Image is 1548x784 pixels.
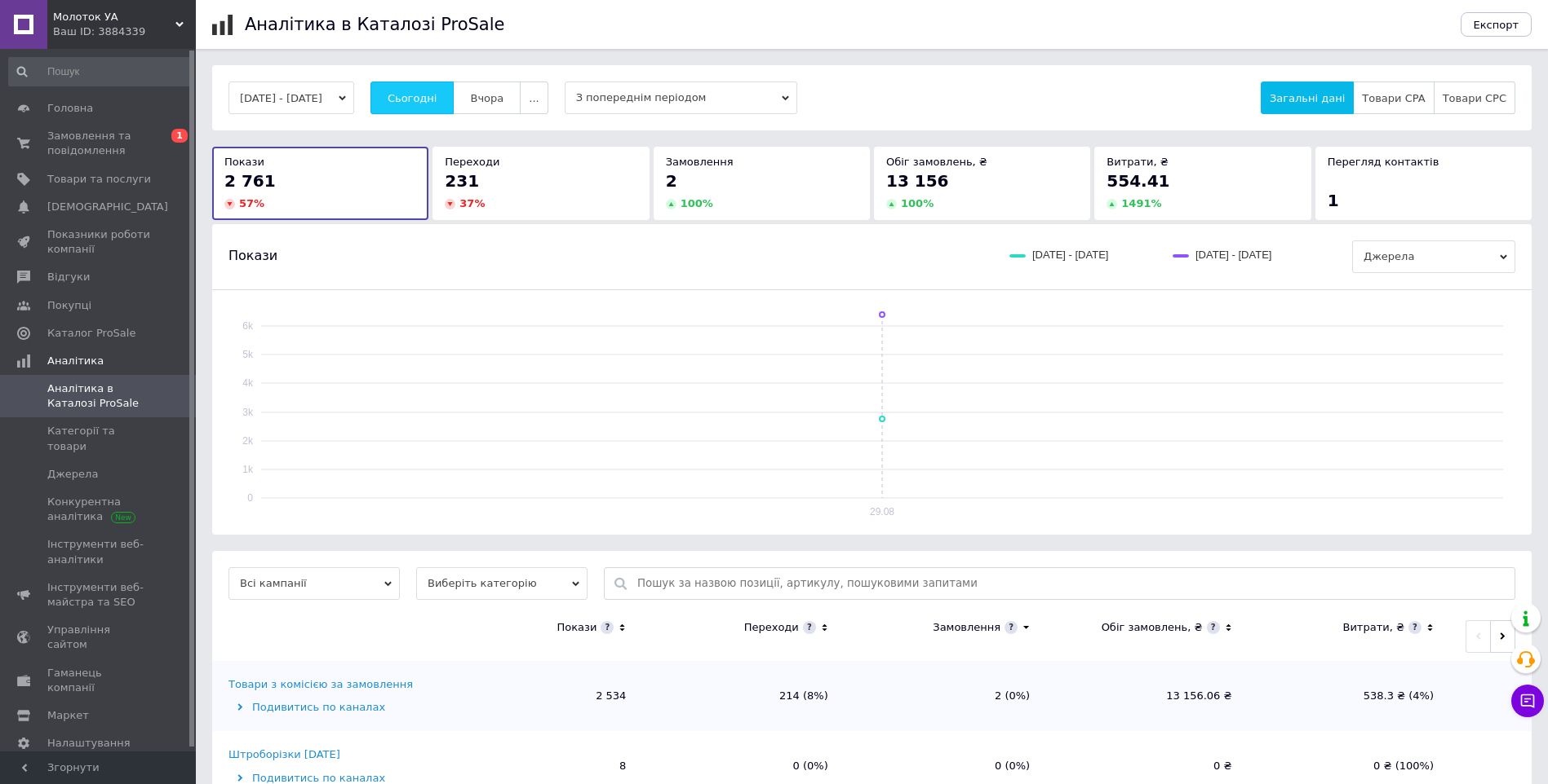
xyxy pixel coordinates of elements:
span: 2 761 [224,171,276,191]
td: 538.3 ₴ (4%) [1249,661,1450,731]
span: Перегляд контактів [1328,156,1439,168]
span: ... [529,92,539,104]
div: Штроборізки [DATE] [228,747,340,762]
span: 1 [1328,191,1339,210]
button: [DATE] - [DATE] [228,81,354,114]
span: Виберіть категорію [416,567,588,600]
span: 100 % [901,197,934,209]
div: Обіг замовлень, ₴ [1102,620,1203,635]
span: 1 [171,129,188,143]
div: Витрати, ₴ [1342,620,1404,635]
td: 2 534 [441,661,642,731]
input: Пошук за назвою позиції, артикулу, пошуковими запитами [637,568,1506,599]
span: Налаштування [47,736,131,751]
span: Молоток УА [53,10,175,24]
div: Товари з комісією за замовлення [228,677,413,692]
span: 554.41 [1107,171,1169,191]
span: Переходи [445,156,499,168]
span: Управління сайтом [47,623,151,652]
div: Подивитись по каналах [228,700,437,715]
span: Головна [47,101,93,116]
span: Витрати, ₴ [1107,156,1169,168]
span: Покази [224,156,264,168]
td: 2 (0%) [845,661,1046,731]
span: 13 156 [886,171,949,191]
text: 2k [242,435,254,447]
span: Інструменти веб-майстра та SEO [47,580,151,610]
button: Товари CPC [1434,81,1515,114]
span: З попереднім періодом [565,81,797,114]
text: 5k [242,349,254,360]
span: Джерела [1352,240,1515,273]
span: Інструменти веб-аналітики [47,537,151,566]
text: 4k [242,377,254,389]
text: 3k [242,407,254,418]
span: 57 % [239,197,264,209]
span: Замовлення та повідомлення [47,129,151,158]
span: Відгуки [47,270,90,284]
text: 6k [242,320,254,332]
button: Чат з покупцем [1511,685,1544,717]
span: 37 % [459,197,485,209]
span: Гаманець компанії [47,666,151,695]
span: 1491 % [1121,197,1161,209]
button: Експорт [1461,12,1532,37]
span: Всі кампанії [228,567,400,600]
span: Конкурентна аналітика [47,495,151,524]
span: Покупці [47,298,91,313]
span: Товари та послуги [47,172,151,187]
span: Показники роботи компанії [47,227,151,257]
span: 2 [666,171,677,191]
span: 100 % [681,197,713,209]
text: 0 [247,492,253,504]
span: 231 [445,171,479,191]
button: Загальні дані [1261,81,1354,114]
text: 29.08 [870,506,894,518]
button: Вчора [453,81,521,114]
span: Аналітика [47,354,104,368]
span: Замовлення [666,156,734,168]
text: 1k [242,464,254,475]
div: Переходи [744,620,799,635]
span: Експорт [1474,19,1519,31]
td: 214 (8%) [642,661,844,731]
input: Пошук [8,57,193,86]
span: Аналітика в Каталозі ProSale [47,381,151,411]
span: Обіг замовлень, ₴ [886,156,987,168]
span: Покази [228,247,277,265]
span: Товари CPC [1443,92,1506,104]
span: Вчора [470,92,503,104]
button: Товари CPA [1353,81,1434,114]
h1: Аналітика в Каталозі ProSale [245,15,504,34]
span: Товари CPA [1362,92,1425,104]
span: Сьогодні [388,92,437,104]
span: Категорії та товари [47,424,151,453]
span: Джерела [47,467,98,482]
div: Замовлення [933,620,1000,635]
button: ... [520,81,548,114]
span: Загальні дані [1270,92,1345,104]
button: Сьогодні [370,81,455,114]
div: Ваш ID: 3884339 [53,24,196,39]
span: Каталог ProSale [47,326,135,341]
span: Маркет [47,708,89,723]
span: [DEMOGRAPHIC_DATA] [47,200,168,214]
div: Покази [557,620,597,635]
td: 13 156.06 ₴ [1046,661,1248,731]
